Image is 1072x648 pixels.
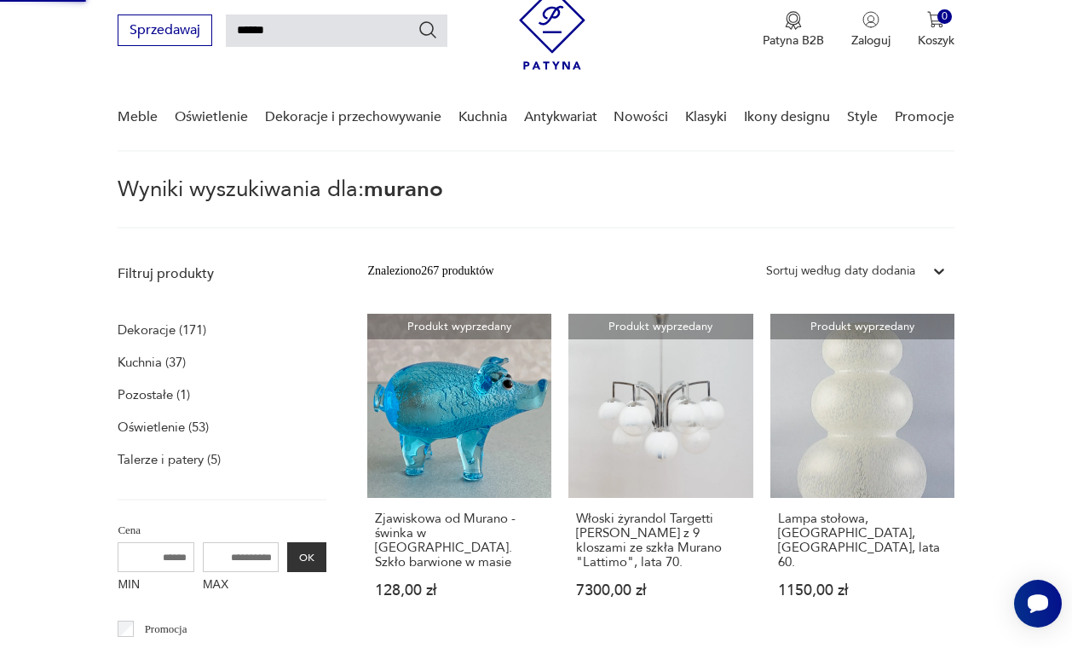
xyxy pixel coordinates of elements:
img: Ikona medalu [785,11,802,30]
a: Dekoracje i przechowywanie [265,84,441,150]
button: Zaloguj [851,11,890,49]
p: 7300,00 zł [576,583,745,598]
a: Sprzedawaj [118,26,212,38]
img: Ikona koszyka [927,11,944,28]
a: Oświetlenie (53) [118,415,209,439]
a: Produkt wyprzedanyLampa stołowa, Murano, Włochy, lata 60.Lampa stołowa, [GEOGRAPHIC_DATA], [GEOGR... [770,314,954,631]
button: OK [287,542,326,572]
a: Meble [118,84,158,150]
label: MIN [118,572,194,599]
div: Znaleziono 267 produktów [367,262,493,281]
label: MAX [203,572,280,599]
a: Antykwariat [524,84,597,150]
p: Cena [118,521,326,540]
h3: Włoski żyrandol Targetti [PERSON_NAME] z 9 kloszami ze szkła Murano "Lattimo", lata 70. [576,512,745,570]
h3: Lampa stołowa, [GEOGRAPHIC_DATA], [GEOGRAPHIC_DATA], lata 60. [778,512,947,570]
a: Dekoracje (171) [118,318,206,342]
p: Promocja [145,620,187,639]
div: 0 [937,9,952,24]
a: Kuchnia (37) [118,350,186,374]
p: Koszyk [918,32,954,49]
p: Patyna B2B [763,32,824,49]
button: 0Koszyk [918,11,954,49]
a: Oświetlenie [175,84,248,150]
p: Filtruj produkty [118,264,326,283]
iframe: Smartsupp widget button [1014,580,1062,628]
a: Style [847,84,878,150]
a: Ikony designu [744,84,830,150]
a: Kuchnia [458,84,507,150]
button: Sprzedawaj [118,14,212,46]
p: 128,00 zł [375,583,544,598]
span: murano [364,174,443,205]
a: Talerze i patery (5) [118,448,221,472]
a: Promocje [895,84,954,150]
button: Szukaj [418,20,438,40]
p: 1150,00 zł [778,583,947,598]
p: Zaloguj [851,32,890,49]
p: Wyniki wyszukiwania dla: [118,179,954,229]
a: Produkt wyprzedanyWłoski żyrandol Targetti Sankey z 9 kloszami ze szkła Murano "Lattimo", lata 70... [568,314,752,631]
button: Patyna B2B [763,11,824,49]
a: Klasyki [685,84,727,150]
a: Nowości [614,84,668,150]
a: Produkt wyprzedanyZjawiskowa od Murano - świnka w błękicie. Szkło barwione w masieZjawiskowa od M... [367,314,551,631]
a: Pozostałe (1) [118,383,190,407]
div: Sortuj według daty dodania [766,262,915,281]
h3: Zjawiskowa od Murano - świnka w [GEOGRAPHIC_DATA]. Szkło barwione w masie [375,512,544,570]
img: Ikonka użytkownika [862,11,879,28]
a: Ikona medaluPatyna B2B [763,11,824,49]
